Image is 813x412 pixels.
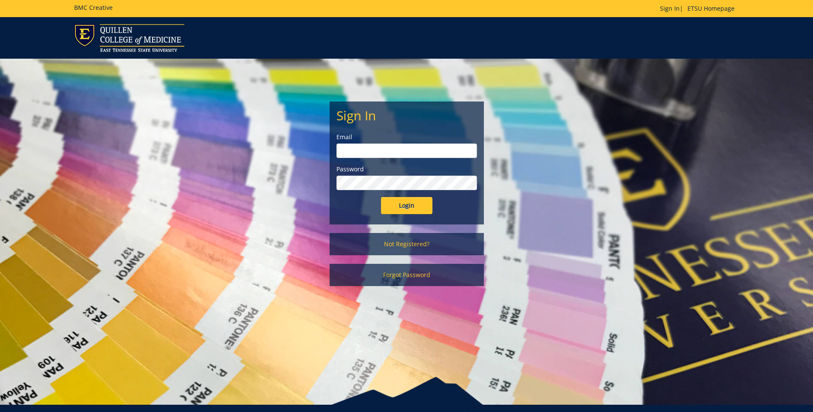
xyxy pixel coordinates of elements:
[660,4,680,12] a: Sign In
[330,233,484,255] a: Not Registered?
[336,165,477,173] label: Password
[381,197,432,214] input: Login
[74,4,113,11] h5: BMC Creative
[660,4,739,13] p: |
[683,4,739,12] a: ETSU Homepage
[330,264,484,286] a: Forgot Password
[74,24,184,52] img: ETSU logo
[336,133,477,141] label: Email
[336,108,477,122] h2: Sign In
